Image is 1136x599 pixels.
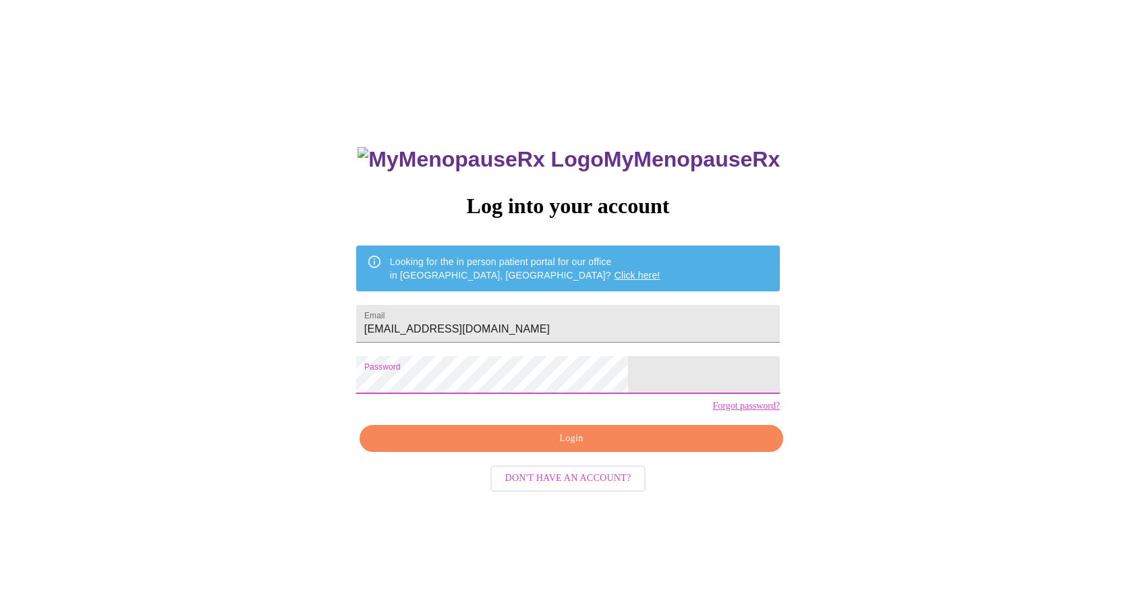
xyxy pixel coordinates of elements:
a: Don't have an account? [487,472,650,483]
span: Login [375,430,768,447]
span: Don't have an account? [505,470,631,487]
a: Forgot password? [712,401,780,411]
div: Looking for the in person patient portal for our office in [GEOGRAPHIC_DATA], [GEOGRAPHIC_DATA]? [390,250,660,287]
img: MyMenopauseRx Logo [358,147,603,172]
button: Don't have an account? [490,465,646,492]
h3: MyMenopauseRx [358,147,780,172]
h3: Log into your account [356,194,780,219]
button: Login [360,425,783,453]
a: Click here! [615,270,660,281]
